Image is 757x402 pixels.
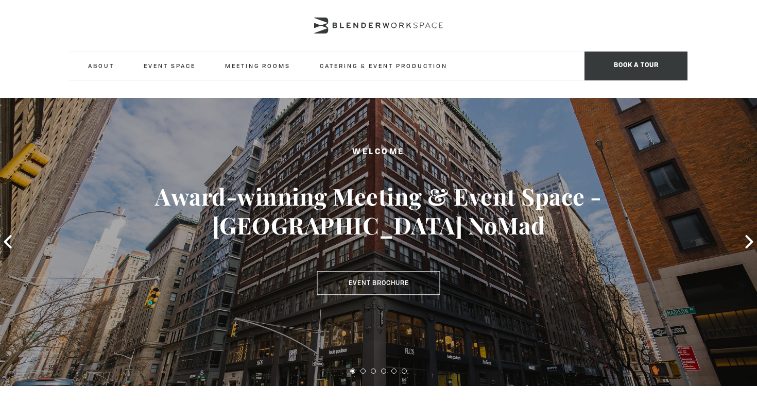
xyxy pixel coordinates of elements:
[217,52,299,80] a: Meeting Rooms
[135,52,204,80] a: Event Space
[38,146,719,159] h2: Welcome
[80,52,123,80] a: About
[38,182,719,240] h3: Award-winning Meeting & Event Space - [GEOGRAPHIC_DATA] NoMad
[584,52,687,80] span: Book a tour
[317,271,440,295] a: Event Brochure
[312,52,456,80] a: Catering & Event Production
[706,353,757,402] iframe: Chat Widget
